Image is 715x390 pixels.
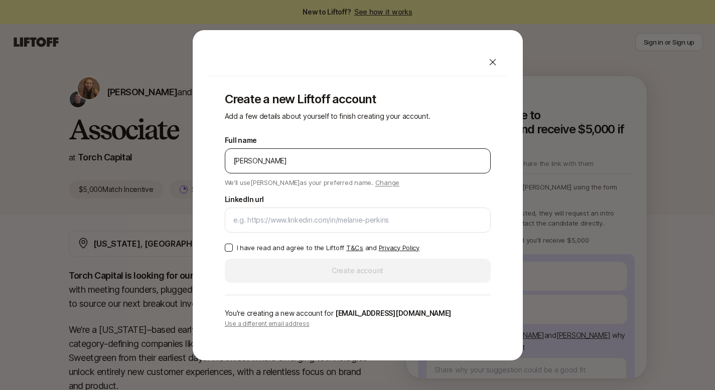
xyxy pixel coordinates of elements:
[225,319,491,328] p: Use a different email address
[225,110,491,122] p: Add a few details about yourself to finish creating your account.
[225,193,264,206] label: LinkedIn url
[233,214,482,226] input: e.g. https://www.linkedin.com/in/melanie-perkins
[225,307,491,319] p: You're creating a new account for
[346,244,363,252] a: T&Cs
[225,134,257,146] label: Full name
[237,243,419,253] p: I have read and agree to the Liftoff and
[225,244,233,252] button: I have read and agree to the Liftoff T&Cs and Privacy Policy
[225,175,400,187] p: We'll use [PERSON_NAME] as your preferred name.
[379,244,419,252] a: Privacy Policy
[233,155,482,167] input: e.g. Melanie Perkins
[225,92,491,106] p: Create a new Liftoff account
[375,178,399,186] span: Change
[335,309,451,317] span: [EMAIL_ADDRESS][DOMAIN_NAME]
